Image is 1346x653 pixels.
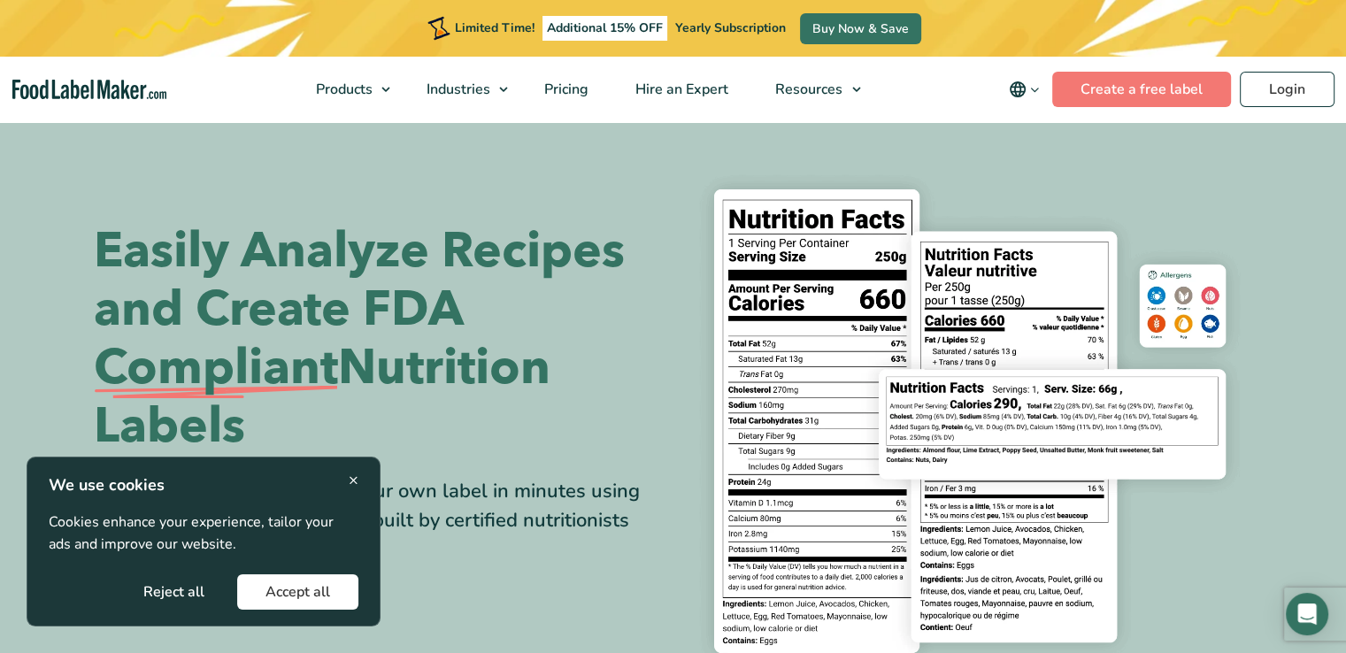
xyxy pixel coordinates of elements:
[539,80,590,99] span: Pricing
[1052,72,1231,107] a: Create a free label
[800,13,921,44] a: Buy Now & Save
[49,474,165,496] strong: We use cookies
[1240,72,1334,107] a: Login
[293,57,399,122] a: Products
[770,80,844,99] span: Resources
[404,57,517,122] a: Industries
[675,19,786,36] span: Yearly Subscription
[521,57,608,122] a: Pricing
[349,468,358,492] span: ×
[752,57,869,122] a: Resources
[311,80,374,99] span: Products
[49,511,358,557] p: Cookies enhance your experience, tailor your ads and improve our website.
[1286,593,1328,635] div: Open Intercom Messenger
[94,222,660,456] h1: Easily Analyze Recipes and Create FDA Nutrition Labels
[612,57,748,122] a: Hire an Expert
[94,339,338,397] span: Compliant
[115,574,233,610] button: Reject all
[237,574,358,610] button: Accept all
[542,16,667,41] span: Additional 15% OFF
[421,80,492,99] span: Industries
[630,80,730,99] span: Hire an Expert
[455,19,535,36] span: Limited Time!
